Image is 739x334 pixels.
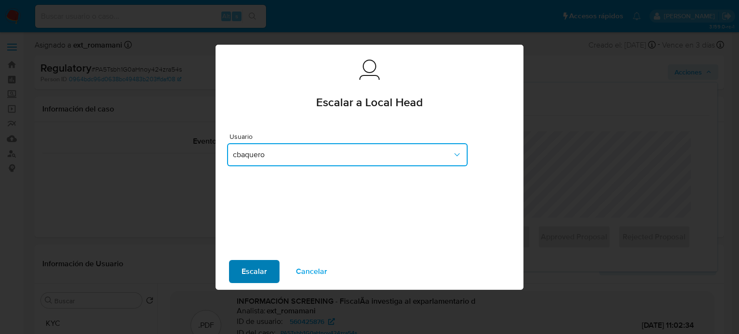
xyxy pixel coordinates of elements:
[233,150,452,160] span: cbaquero
[316,97,423,108] span: Escalar a Local Head
[296,261,327,282] span: Cancelar
[229,260,280,283] button: Escalar
[242,261,267,282] span: Escalar
[229,133,470,140] span: Usuario
[227,143,468,166] button: cbaquero
[283,260,340,283] button: Cancelar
